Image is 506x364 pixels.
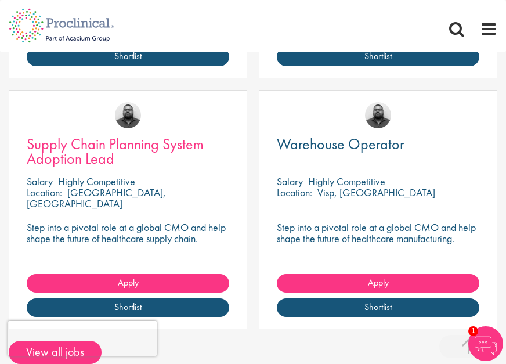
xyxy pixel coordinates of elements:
p: Visp, [GEOGRAPHIC_DATA] [317,186,435,199]
img: Ashley Bennett [115,102,141,128]
span: Warehouse Operator [277,134,404,154]
a: Warehouse Operator [277,137,479,152]
span: Supply Chain Planning System Adoption Lead [27,134,204,168]
a: Apply [27,274,229,293]
img: Chatbot [468,326,503,361]
span: Salary [277,175,303,188]
a: Shortlist [27,298,229,317]
span: 1 [468,326,478,336]
span: Location: [277,186,312,199]
span: Apply [368,276,389,289]
span: Apply [118,276,139,289]
span: Location: [27,186,62,199]
p: Highly Competitive [58,175,135,188]
a: Shortlist [27,48,229,66]
p: Step into a pivotal role at a global CMO and help shape the future of healthcare supply chain. [27,222,229,244]
a: Shortlist [277,48,479,66]
a: Supply Chain Planning System Adoption Lead [27,137,229,166]
p: Step into a pivotal role at a global CMO and help shape the future of healthcare manufacturing. [277,222,479,244]
p: [GEOGRAPHIC_DATA], [GEOGRAPHIC_DATA] [27,186,166,210]
span: Salary [27,175,53,188]
a: Apply [277,274,479,293]
a: Shortlist [277,298,479,317]
img: Ashley Bennett [365,102,391,128]
p: Highly Competitive [308,175,385,188]
iframe: reCAPTCHA [8,321,157,356]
